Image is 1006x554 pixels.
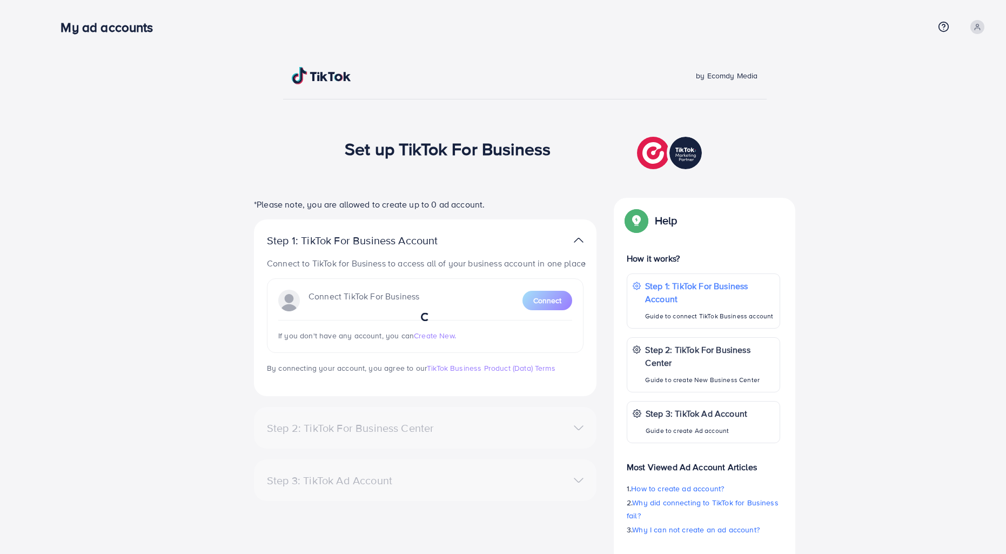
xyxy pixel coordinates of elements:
p: Most Viewed Ad Account Articles [627,452,780,473]
p: Step 3: TikTok Ad Account [646,407,747,420]
img: TikTok partner [637,134,705,172]
p: Guide to connect TikTok Business account [645,310,774,323]
p: How it works? [627,252,780,265]
img: TikTok partner [574,232,584,248]
h1: Set up TikTok For Business [345,138,551,159]
p: Help [655,214,678,227]
span: Why did connecting to TikTok for Business fail? [627,497,779,521]
span: Why I can not create an ad account? [632,524,760,535]
p: *Please note, you are allowed to create up to 0 ad account. [254,198,596,211]
p: 2. [627,496,780,522]
span: by Ecomdy Media [696,70,757,81]
p: 1. [627,482,780,495]
p: Step 1: TikTok For Business Account [645,279,774,305]
p: Step 2: TikTok For Business Center [645,343,774,369]
h3: My ad accounts [61,19,162,35]
img: Popup guide [627,211,646,230]
span: How to create ad account? [631,483,724,494]
p: Guide to create Ad account [646,424,747,437]
p: 3. [627,523,780,536]
img: TikTok [292,67,351,84]
p: Guide to create New Business Center [645,373,774,386]
p: Step 1: TikTok For Business Account [267,234,472,247]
